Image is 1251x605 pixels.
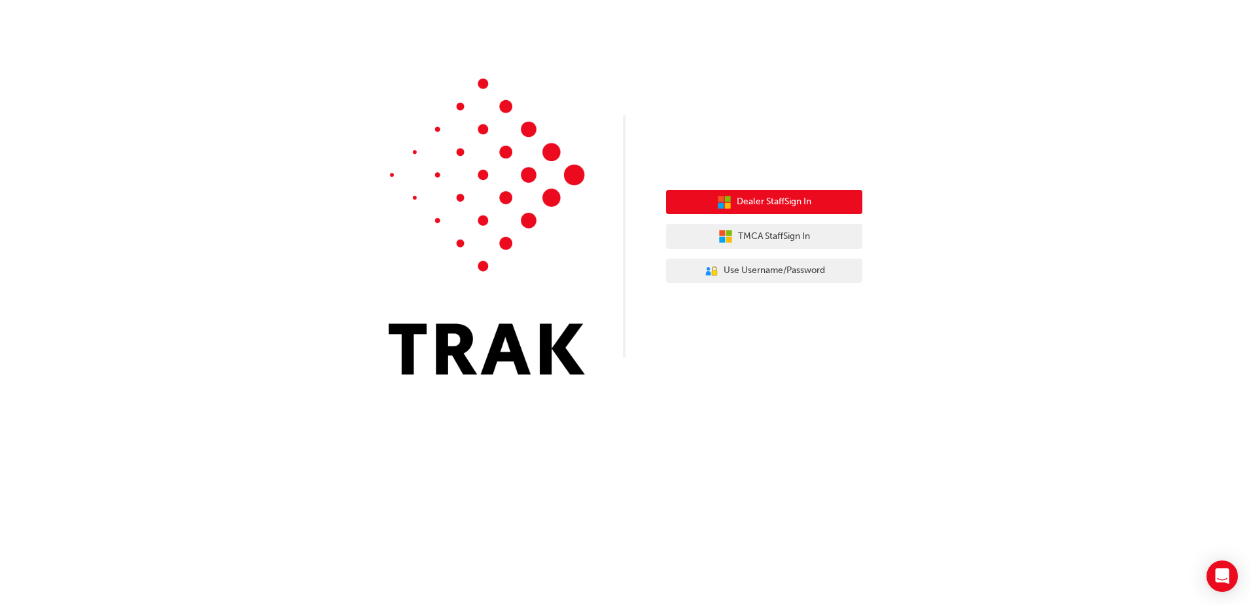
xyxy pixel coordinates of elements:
[666,224,862,249] button: TMCA StaffSign In
[666,190,862,215] button: Dealer StaffSign In
[1207,560,1238,592] div: Open Intercom Messenger
[738,229,810,244] span: TMCA Staff Sign In
[737,194,811,210] span: Dealer Staff Sign In
[389,79,585,375] img: Trak
[666,259,862,284] button: Use Username/Password
[724,263,825,278] span: Use Username/Password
